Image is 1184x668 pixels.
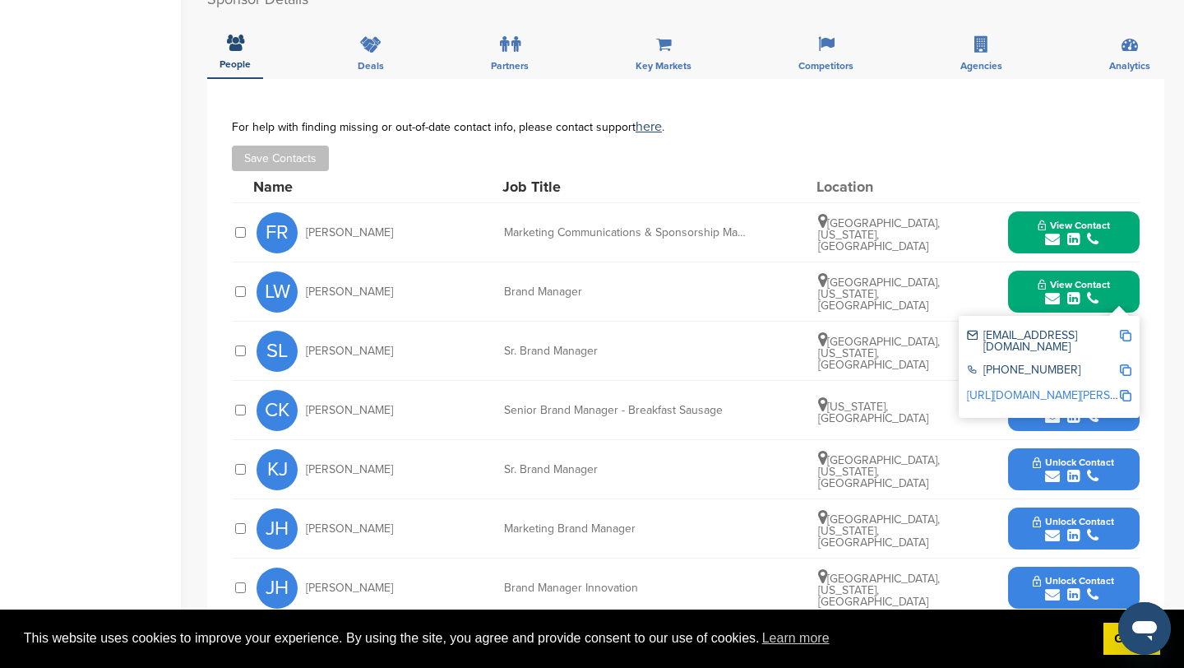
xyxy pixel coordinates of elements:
div: Marketing Brand Manager [504,523,751,535]
span: [GEOGRAPHIC_DATA], [US_STATE], [GEOGRAPHIC_DATA] [818,276,940,313]
div: Brand Manager [504,286,751,298]
span: Key Markets [636,61,691,71]
div: [EMAIL_ADDRESS][DOMAIN_NAME] [967,330,1119,353]
button: Save Contacts [232,146,329,171]
span: Deals [358,61,384,71]
span: [GEOGRAPHIC_DATA], [US_STATE], [GEOGRAPHIC_DATA] [818,572,940,609]
span: This website uses cookies to improve your experience. By using the site, you agree and provide co... [24,626,1090,651]
span: [PERSON_NAME] [306,346,393,357]
img: Copy [1120,364,1131,376]
span: [PERSON_NAME] [306,227,393,239]
span: [PERSON_NAME] [306,582,393,594]
span: [GEOGRAPHIC_DATA], [US_STATE], [GEOGRAPHIC_DATA] [818,453,940,490]
span: People [220,59,251,69]
span: JH [257,508,298,550]
div: Job Title [502,179,749,194]
span: Partners [491,61,529,71]
div: Marketing Communications & Sponsorship Manager [504,227,751,239]
span: JH [257,568,298,609]
span: FR [257,212,298,253]
span: CK [257,390,298,431]
div: For help with finding missing or out-of-date contact info, please contact support . [232,120,1140,133]
span: Unlock Contact [1033,457,1114,468]
iframe: Button to launch messaging window [1118,602,1171,655]
div: Location [816,179,940,194]
a: dismiss cookie message [1103,623,1160,656]
span: LW [257,271,298,313]
span: KJ [257,449,298,490]
img: Copy [1120,390,1131,401]
div: [PHONE_NUMBER] [967,364,1119,378]
div: Brand Manager Innovation [504,582,751,594]
button: Unlock Contact [1013,445,1134,494]
button: View Contact [1018,208,1130,257]
div: Sr. Brand Manager [504,346,751,357]
span: View Contact [1038,279,1110,290]
div: Sr. Brand Manager [504,464,751,475]
span: Analytics [1109,61,1150,71]
span: Unlock Contact [1033,516,1114,527]
div: Name [253,179,434,194]
span: [PERSON_NAME] [306,286,393,298]
button: Unlock Contact [1013,564,1134,613]
span: Unlock Contact [1033,575,1114,587]
span: Competitors [798,61,853,71]
span: [PERSON_NAME] [306,523,393,535]
button: Unlock Contact [1013,504,1134,554]
a: learn more about cookies [760,626,832,651]
span: Agencies [960,61,1002,71]
a: [URL][DOMAIN_NAME][PERSON_NAME] [967,388,1168,402]
span: SL [257,331,298,372]
span: [PERSON_NAME] [306,464,393,475]
a: here [636,118,662,135]
span: View Contact [1038,220,1110,231]
span: [PERSON_NAME] [306,405,393,416]
span: [GEOGRAPHIC_DATA], [US_STATE], [GEOGRAPHIC_DATA] [818,335,940,372]
span: [GEOGRAPHIC_DATA], [US_STATE], [GEOGRAPHIC_DATA] [818,513,940,550]
img: Copy [1120,330,1131,341]
button: View Contact [1018,267,1130,317]
div: Senior Brand Manager - Breakfast Sausage [504,405,751,416]
span: [US_STATE], [GEOGRAPHIC_DATA] [818,400,928,425]
span: [GEOGRAPHIC_DATA], [US_STATE], [GEOGRAPHIC_DATA] [818,216,940,253]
